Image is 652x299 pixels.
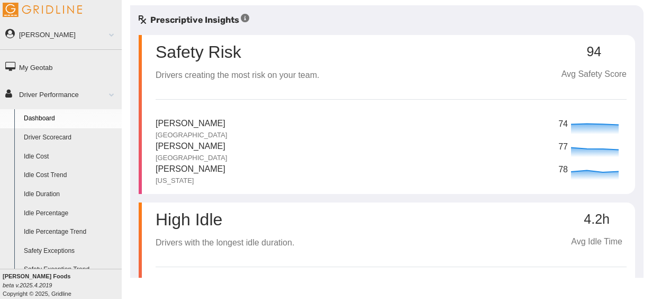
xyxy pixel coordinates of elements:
a: Idle Duration [19,185,122,204]
p: [PERSON_NAME] [156,163,225,176]
p: 78 [558,163,568,177]
p: [US_STATE] [156,176,225,186]
p: 74 [558,118,568,131]
p: Avg Safety Score [562,68,627,81]
p: 4.2h [567,212,627,227]
a: Dashboard [19,109,122,128]
a: Safety Exception Trend [19,260,122,279]
p: High Idle [156,211,294,228]
p: Drivers with the longest idle duration. [156,236,294,250]
img: Gridline [3,3,82,17]
p: [GEOGRAPHIC_DATA] [156,130,227,140]
p: [GEOGRAPHIC_DATA] [156,153,227,163]
a: Safety Exceptions [19,242,122,261]
p: Drivers creating the most risk on your team. [156,69,319,82]
a: Idle Percentage [19,204,122,223]
i: beta v.2025.4.2019 [3,282,52,288]
p: Safety Risk [156,43,241,60]
h5: Prescriptive Insights [139,14,249,27]
a: Idle Cost [19,147,122,166]
b: [PERSON_NAME] Foods [3,273,70,279]
p: [PERSON_NAME] [156,117,227,130]
div: Copyright © 2025, Gridline [3,272,122,298]
p: [PERSON_NAME] [156,140,227,153]
p: 77 [558,140,568,154]
a: Idle Cost Trend [19,166,122,185]
a: Idle Percentage Trend [19,223,122,242]
p: Avg Idle Time [567,235,627,249]
a: Driver Scorecard [19,128,122,147]
p: 94 [562,45,627,59]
